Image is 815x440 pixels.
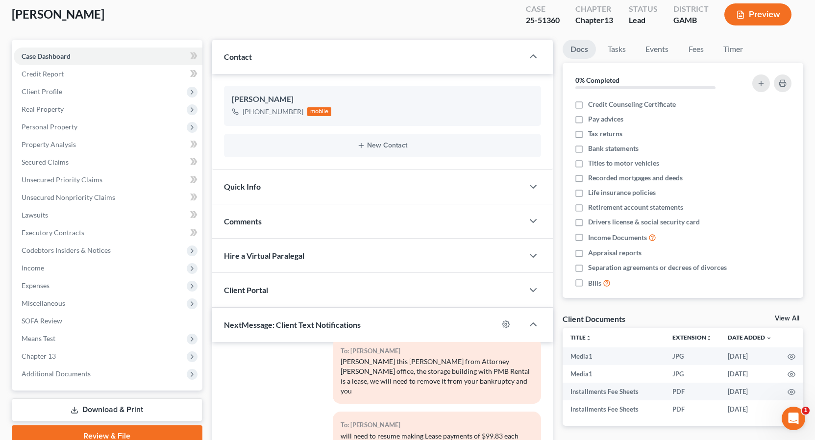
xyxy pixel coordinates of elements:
span: [PERSON_NAME] [12,7,104,21]
div: [PERSON_NAME] [232,94,533,105]
span: Executory Contracts [22,228,84,237]
span: Titles to motor vehicles [588,158,659,168]
a: View All [775,315,799,322]
a: Lawsuits [14,206,202,224]
a: Events [638,40,676,59]
iframe: Intercom live chat [782,407,805,430]
a: Property Analysis [14,136,202,153]
div: Chapter [575,3,613,15]
div: Lead [629,15,658,26]
td: [DATE] [720,400,780,418]
span: Comments [224,217,262,226]
span: Credit Counseling Certificate [588,99,676,109]
a: Fees [680,40,712,59]
strong: 0% Completed [575,76,619,84]
button: Preview [724,3,791,25]
span: Lawsuits [22,211,48,219]
span: Tax returns [588,129,622,139]
td: Installments Fee Sheets [563,400,665,418]
span: Means Test [22,334,55,342]
td: JPG [665,347,720,365]
a: Docs [563,40,596,59]
div: GAMB [673,15,709,26]
a: Credit Report [14,65,202,83]
span: Credit Report [22,70,64,78]
div: Chapter [575,15,613,26]
span: 13 [604,15,613,24]
span: Recorded mortgages and deeds [588,173,683,183]
span: Secured Claims [22,158,69,166]
span: SOFA Review [22,317,62,325]
i: unfold_more [706,335,712,341]
a: Case Dashboard [14,48,202,65]
div: To: [PERSON_NAME] [341,419,533,431]
a: Timer [716,40,751,59]
a: Titleunfold_more [570,334,592,341]
span: Bank statements [588,144,639,153]
td: [DATE] [720,347,780,365]
a: Executory Contracts [14,224,202,242]
td: [DATE] [720,365,780,383]
span: Miscellaneous [22,299,65,307]
div: 25-51360 [526,15,560,26]
span: Unsecured Nonpriority Claims [22,193,115,201]
a: Date Added expand_more [728,334,772,341]
span: Quick Info [224,182,261,191]
div: Client Documents [563,314,625,324]
a: Extensionunfold_more [672,334,712,341]
td: JPG [665,365,720,383]
div: [PERSON_NAME] this [PERSON_NAME] from Attorney [PERSON_NAME] office, the storage building with PM... [341,357,533,396]
div: [PHONE_NUMBER] [243,107,303,117]
button: New Contact [232,142,533,149]
a: SOFA Review [14,312,202,330]
i: unfold_more [586,335,592,341]
span: Life insurance policies [588,188,656,197]
span: Additional Documents [22,369,91,378]
span: Unsecured Priority Claims [22,175,102,184]
span: NextMessage: Client Text Notifications [224,320,361,329]
td: [DATE] [720,383,780,400]
a: Secured Claims [14,153,202,171]
div: mobile [307,107,332,116]
td: PDF [665,400,720,418]
span: Chapter 13 [22,352,56,360]
a: Unsecured Nonpriority Claims [14,189,202,206]
span: Income Documents [588,233,647,243]
span: 1 [802,407,810,415]
span: Codebtors Insiders & Notices [22,246,111,254]
span: Separation agreements or decrees of divorces [588,263,727,272]
a: Tasks [600,40,634,59]
a: Unsecured Priority Claims [14,171,202,189]
td: Media1 [563,365,665,383]
div: District [673,3,709,15]
span: Pay advices [588,114,623,124]
span: Appraisal reports [588,248,642,258]
span: Personal Property [22,122,77,131]
span: Bills [588,278,601,288]
span: Expenses [22,281,49,290]
span: Case Dashboard [22,52,71,60]
span: Client Portal [224,285,268,294]
td: Installments Fee Sheets [563,383,665,400]
div: Status [629,3,658,15]
span: Retirement account statements [588,202,683,212]
span: Drivers license & social security card [588,217,700,227]
td: PDF [665,383,720,400]
span: Property Analysis [22,140,76,148]
span: Income [22,264,44,272]
a: Download & Print [12,398,202,421]
span: Hire a Virtual Paralegal [224,251,304,260]
div: To: [PERSON_NAME] [341,345,533,357]
span: Real Property [22,105,64,113]
span: Client Profile [22,87,62,96]
span: Contact [224,52,252,61]
div: Case [526,3,560,15]
td: Media1 [563,347,665,365]
i: expand_more [766,335,772,341]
